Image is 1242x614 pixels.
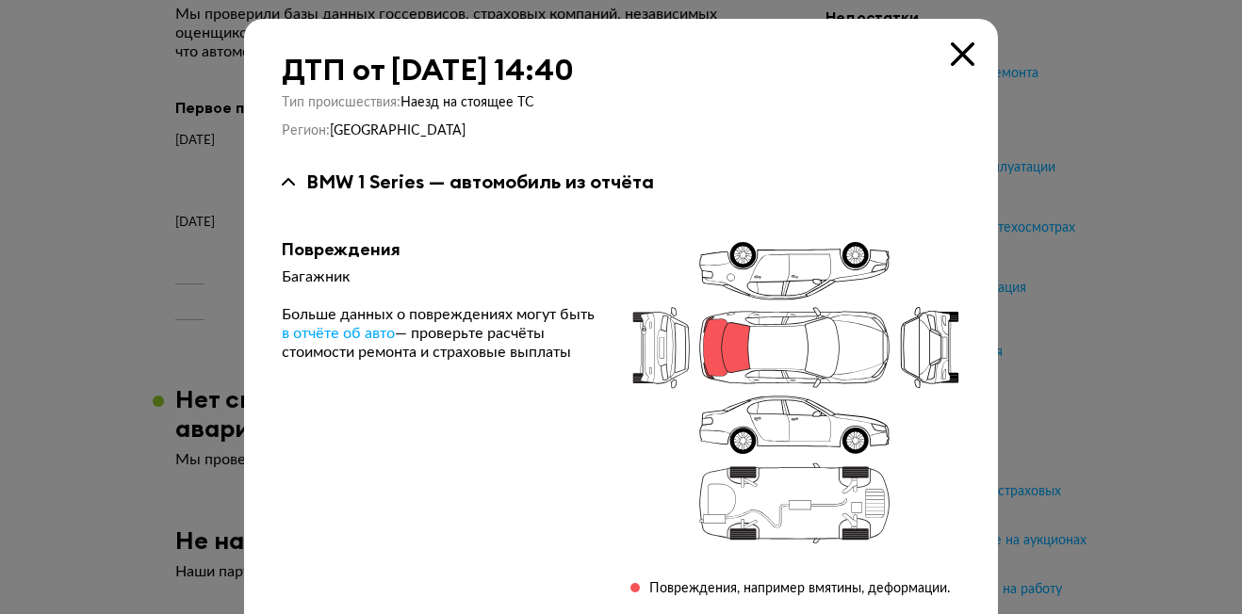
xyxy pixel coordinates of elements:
[649,580,950,597] div: Повреждения, например вмятины, деформации.
[282,305,600,362] div: Больше данных о повреждениях могут быть — проверьте расчёты стоимости ремонта и страховые выплаты
[282,267,600,286] div: Багажник
[282,326,395,341] span: в отчёте об авто
[282,122,960,139] div: Регион :
[282,53,960,87] div: ДТП от [DATE] 14:40
[306,170,654,194] div: BMW 1 Series — автомобиль из отчёта
[282,94,960,111] div: Тип происшествия :
[330,124,466,137] span: [GEOGRAPHIC_DATA]
[400,96,534,109] span: Наезд на стоящее ТС
[282,324,395,343] a: в отчёте об авто
[282,239,600,260] div: Повреждения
